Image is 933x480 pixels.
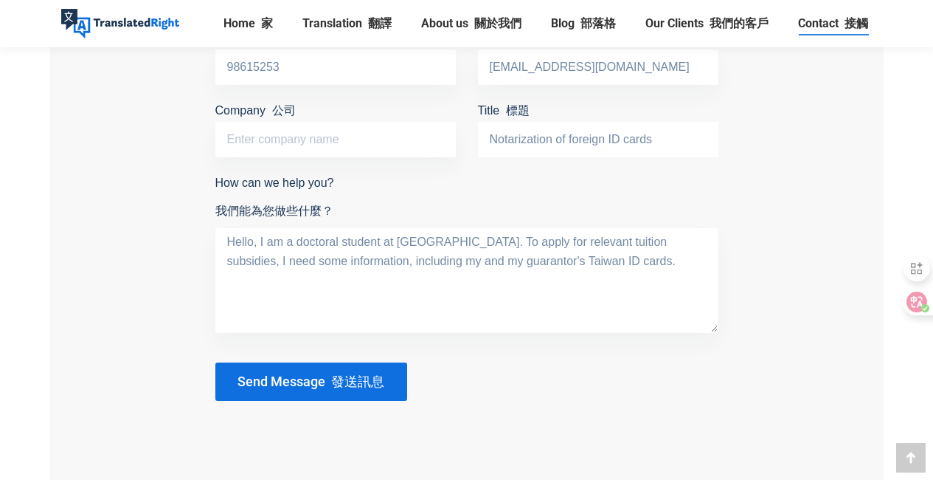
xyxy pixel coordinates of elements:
[478,49,718,85] input: Email 電子郵件
[215,176,718,245] label: How can we help you?
[844,16,868,30] font: 接觸
[302,16,392,31] span: Translation
[710,16,769,30] font: 我們的客戶
[215,32,456,73] label: Phone
[547,13,620,34] a: Blog 部落格
[215,49,456,85] input: Phone 電話
[237,374,384,389] span: Send Message
[61,9,179,38] img: Translated Right
[641,13,773,34] a: Our Clients 我們的客戶
[223,16,273,31] span: Home
[506,104,530,117] font: 標題
[261,16,273,30] font: 家
[417,13,526,34] a: About us 關於我們
[215,122,456,157] input: Company 公司
[798,16,868,31] span: Contact
[368,16,392,30] font: 翻譯
[215,104,456,145] label: Company
[794,13,873,34] a: Contact 接觸
[215,205,333,217] font: 我們能為您做些什麼？
[215,228,718,333] textarea: How can we help you?我們能為您做些什麼？
[478,104,718,145] label: Title
[478,32,718,73] label: Email
[551,16,616,31] span: Blog
[474,16,521,30] font: 關於我們
[215,363,407,401] button: Send Message 發送訊息
[580,16,616,30] font: 部落格
[219,13,277,34] a: Home 家
[478,122,718,157] input: Title 標題
[298,13,396,34] a: Translation 翻譯
[331,374,384,389] font: 發送訊息
[421,16,521,31] span: About us
[272,104,296,117] font: 公司
[645,16,769,31] span: Our Clients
